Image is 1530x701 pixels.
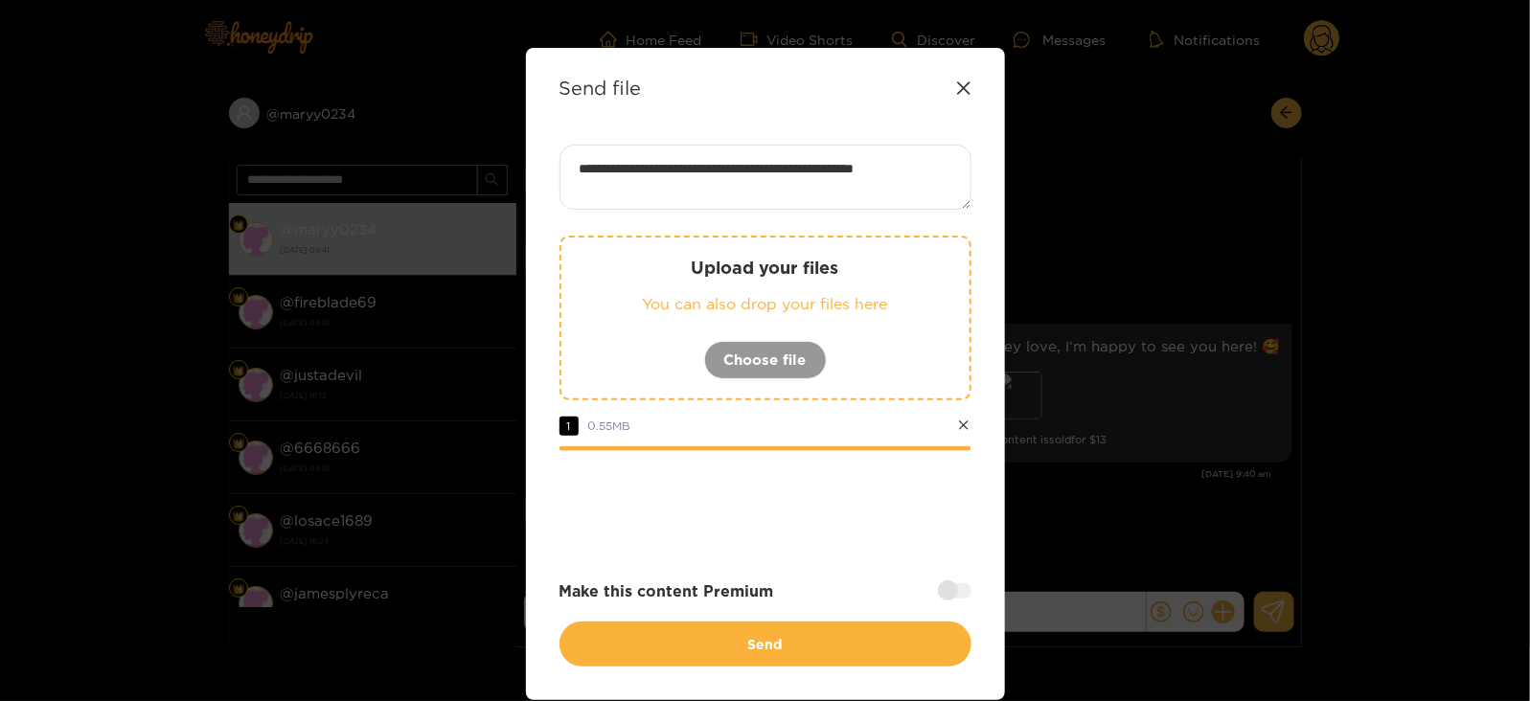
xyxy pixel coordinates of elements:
span: 0.55 MB [588,419,631,432]
span: 1 [559,417,579,436]
strong: Send file [559,77,642,99]
button: Send [559,622,971,667]
button: Choose file [704,341,827,379]
p: Upload your files [600,257,931,279]
p: You can also drop your files here [600,293,931,315]
strong: Make this content Premium [559,580,774,602]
